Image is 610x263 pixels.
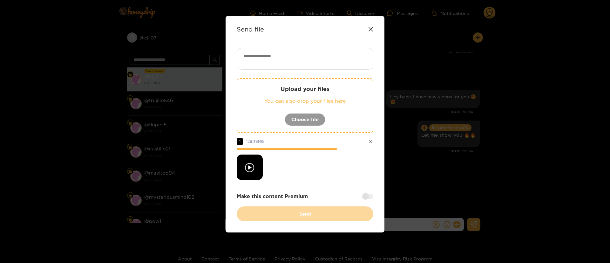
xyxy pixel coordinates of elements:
span: 1 [237,138,243,145]
p: Upload your files [250,85,360,93]
strong: Make this content Premium [237,193,308,200]
button: Send [237,206,373,221]
strong: Send file [237,25,264,33]
p: You can also drop your files here [250,97,360,105]
button: Choose file [285,113,325,126]
span: 128.36 MB [246,139,264,143]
